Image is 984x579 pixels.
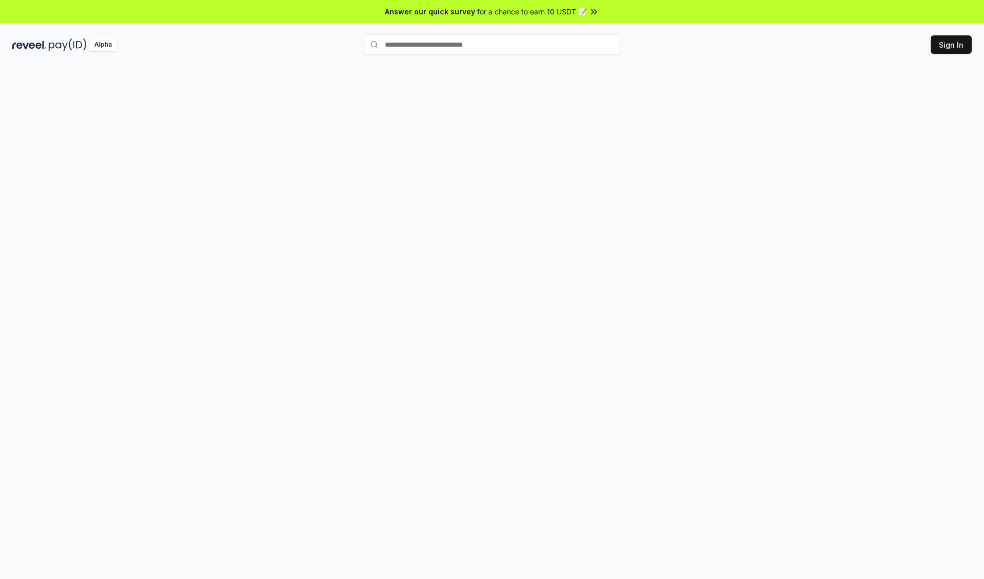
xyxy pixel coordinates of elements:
span: for a chance to earn 10 USDT 📝 [477,6,587,17]
button: Sign In [931,35,972,54]
div: Alpha [89,38,117,51]
img: reveel_dark [12,38,47,51]
img: pay_id [49,38,87,51]
span: Answer our quick survey [385,6,475,17]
